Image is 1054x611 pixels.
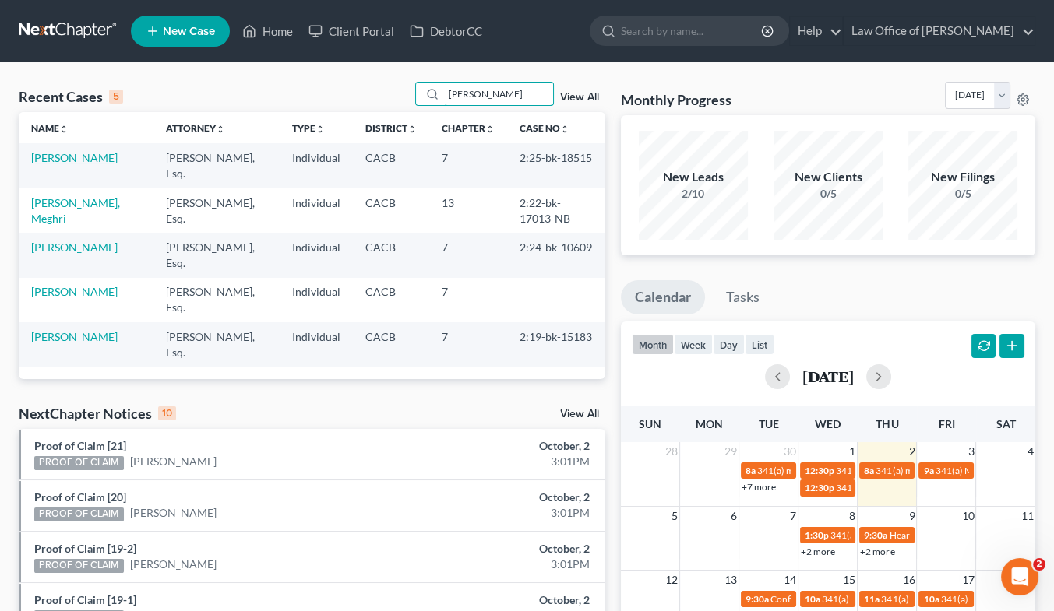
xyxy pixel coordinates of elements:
[560,125,569,134] i: unfold_more
[442,122,495,134] a: Chapterunfold_more
[907,442,916,461] span: 2
[507,322,605,367] td: 2:19-bk-15183
[1033,558,1045,571] span: 2
[864,465,874,476] span: 8a
[19,404,176,423] div: NextChapter Notices
[782,571,798,589] span: 14
[153,278,280,322] td: [PERSON_NAME], Esq.
[757,465,908,476] span: 341(a) meeting for [PERSON_NAME]
[960,571,975,589] span: 17
[664,571,679,589] span: 12
[864,529,887,541] span: 9:30a
[1001,558,1038,595] iframe: Intercom live chat
[301,17,402,45] a: Client Portal
[770,593,947,605] span: Confirmation hearing for [PERSON_NAME]
[901,571,916,589] span: 16
[805,529,829,541] span: 1:30p
[31,196,120,225] a: [PERSON_NAME], Meghri
[292,122,325,134] a: Typeunfold_more
[836,482,987,493] span: 341(a) Meeting for [PERSON_NAME]
[746,593,769,605] span: 9:30a
[429,188,507,233] td: 13
[59,125,69,134] i: unfold_more
[805,482,834,493] span: 12:30p
[790,17,842,45] a: Help
[729,507,739,525] span: 6
[353,233,429,277] td: CACB
[742,481,776,493] a: +7 more
[31,241,118,254] a: [PERSON_NAME]
[415,505,590,521] div: 3:01PM
[805,465,834,476] span: 12:30p
[402,17,490,45] a: DebtorCC
[429,233,507,277] td: 7
[130,557,217,572] a: [PERSON_NAME]
[153,143,280,188] td: [PERSON_NAME], Esq.
[1026,442,1035,461] span: 4
[429,278,507,322] td: 7
[713,334,745,355] button: day
[507,188,605,233] td: 2:22-bk-17013-NB
[996,417,1015,430] span: Sat
[415,557,590,572] div: 3:01PM
[805,593,820,605] span: 10a
[34,593,136,606] a: Proof of Claim [19-1]
[280,143,353,188] td: Individual
[907,507,916,525] span: 9
[163,26,215,37] span: New Case
[822,593,972,605] span: 341(a) meeting for [PERSON_NAME]
[723,442,739,461] span: 29
[485,125,495,134] i: unfold_more
[802,368,854,385] h2: [DATE]
[31,151,118,164] a: [PERSON_NAME]
[520,122,569,134] a: Case Nounfold_more
[19,87,123,106] div: Recent Cases
[109,90,123,104] div: 5
[407,125,417,134] i: unfold_more
[415,541,590,557] div: October, 2
[841,571,857,589] span: 15
[632,334,674,355] button: month
[280,278,353,322] td: Individual
[31,285,118,298] a: [PERSON_NAME]
[130,505,217,521] a: [PERSON_NAME]
[960,507,975,525] span: 10
[712,280,774,314] a: Tasks
[876,465,951,476] span: 341(a) meeting for
[365,122,417,134] a: Districtunfold_more
[670,507,679,525] span: 5
[415,592,590,608] div: October, 2
[415,454,590,469] div: 3:01PM
[696,417,723,430] span: Mon
[315,125,325,134] i: unfold_more
[353,188,429,233] td: CACB
[158,406,176,420] div: 10
[34,439,126,452] a: Proof of Claim [21]
[801,546,835,557] a: +2 more
[153,233,280,277] td: [PERSON_NAME], Esq.
[860,546,894,557] a: +2 more
[848,442,857,461] span: 1
[966,442,975,461] span: 3
[166,122,225,134] a: Attorneyunfold_more
[664,442,679,461] span: 28
[429,322,507,367] td: 7
[774,186,883,202] div: 0/5
[621,90,731,109] h3: Monthly Progress
[34,507,124,521] div: PROOF OF CLAIM
[353,278,429,322] td: CACB
[415,438,590,454] div: October, 2
[34,559,124,573] div: PROOF OF CLAIM
[429,143,507,188] td: 7
[723,571,739,589] span: 13
[782,442,798,461] span: 30
[674,334,713,355] button: week
[31,330,118,343] a: [PERSON_NAME]
[31,122,69,134] a: Nameunfold_more
[815,417,841,430] span: Wed
[415,490,590,505] div: October, 2
[908,168,1017,186] div: New Filings
[280,233,353,277] td: Individual
[216,125,225,134] i: unfold_more
[280,188,353,233] td: Individual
